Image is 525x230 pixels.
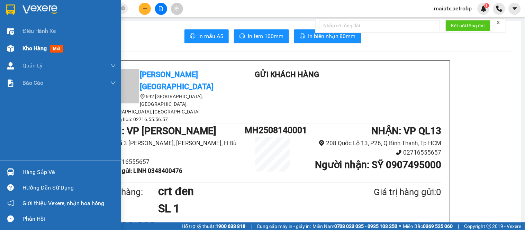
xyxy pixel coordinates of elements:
[22,27,56,35] span: Điều hành xe
[301,148,442,157] li: 02716555657
[22,45,47,52] span: Kho hàng
[182,222,245,230] span: Hỗ trợ kỹ thuật:
[340,185,441,199] div: Giá trị hàng gửi: 0
[22,79,43,87] span: Báo cáo
[5,45,62,53] div: 30.000
[22,183,116,193] div: Hướng dẫn sử dụng
[255,70,319,79] b: Gửi khách hàng
[143,6,147,11] span: plus
[487,224,491,229] span: copyright
[50,45,63,53] span: mới
[105,185,159,199] div: Tên hàng:
[139,3,151,15] button: plus
[105,139,245,157] li: Ngã 3 [PERSON_NAME], [PERSON_NAME], H Bù Đăng
[512,6,518,12] span: caret-down
[485,3,489,8] sup: 1
[313,222,398,230] span: Miền Nam
[6,22,61,31] div: LINH
[458,222,459,230] span: |
[216,223,245,229] strong: 1900 633 818
[509,3,521,15] button: caret-down
[22,199,104,208] span: Giới thiệu Vexere, nhận hoa hồng
[171,3,183,15] button: aim
[66,6,113,14] div: VP QL13
[7,215,14,222] span: message
[7,200,14,206] span: notification
[423,223,453,229] strong: 0369 525 060
[66,7,83,14] span: Nhận:
[7,62,14,70] img: warehouse-icon
[245,123,301,137] h1: MH2508140001
[110,80,116,86] span: down
[6,7,17,14] span: Gửi:
[22,214,116,224] div: Phản hồi
[234,29,289,43] button: printerIn tem 100mm
[155,3,167,15] button: file-add
[486,3,488,8] span: 1
[7,184,14,191] span: question-circle
[451,22,485,29] span: Kết nối tổng đài
[496,20,501,25] span: close
[257,222,311,230] span: Cung cấp máy in - giấy in:
[7,80,14,87] img: solution-icon
[300,33,305,40] span: printer
[371,125,441,137] b: NHẬN : VP QL13
[190,33,196,40] span: printer
[334,223,398,229] strong: 0708 023 035 - 0935 103 250
[174,6,179,11] span: aim
[66,14,113,22] div: SỸ
[110,63,116,68] span: down
[248,32,283,40] span: In tem 100mm
[105,116,229,123] li: Hàng hoá: 02716.55.56.57
[396,149,402,155] span: phone
[399,225,401,228] span: ⚪️
[301,139,442,148] li: 208 Quốc Lộ 13, P26, Q Bình Thạnh, Tp HCM
[239,33,245,40] span: printer
[22,167,116,177] div: Hàng sắp về
[105,93,229,116] li: 692 [GEOGRAPHIC_DATA], [GEOGRAPHIC_DATA], [GEOGRAPHIC_DATA], [GEOGRAPHIC_DATA]
[121,6,125,12] span: close-circle
[140,70,214,91] b: [PERSON_NAME][GEOGRAPHIC_DATA]
[105,167,183,174] b: Người gửi : LINH 0348400476
[7,28,14,35] img: warehouse-icon
[315,159,441,171] b: Người nhận : SỸ 0907495000
[22,61,43,70] span: Quản Lý
[105,125,217,137] b: GỬI : VP [PERSON_NAME]
[403,222,453,230] span: Miền Bắc
[121,6,125,10] span: close-circle
[184,29,229,43] button: printerIn mẫu A5
[7,45,14,52] img: warehouse-icon
[5,45,16,53] span: CR :
[7,168,14,176] img: warehouse-icon
[198,32,223,40] span: In mẫu A5
[429,4,478,13] span: maiptx.petrobp
[6,6,61,22] div: VP [PERSON_NAME]
[481,6,487,12] img: icon-new-feature
[158,183,340,200] h1: crt đen
[308,32,356,40] span: In biên nhận 80mm
[319,140,325,146] span: environment
[446,20,490,31] button: Kết nối tổng đài
[251,222,252,230] span: |
[319,20,440,31] input: Nhập số tổng đài
[496,6,503,12] img: phone-icon
[158,200,340,217] h1: SL 1
[159,6,163,11] span: file-add
[6,4,15,15] img: logo-vxr
[140,94,145,99] span: environment
[294,29,361,43] button: printerIn biên nhận 80mm
[105,157,245,167] li: 02716555657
